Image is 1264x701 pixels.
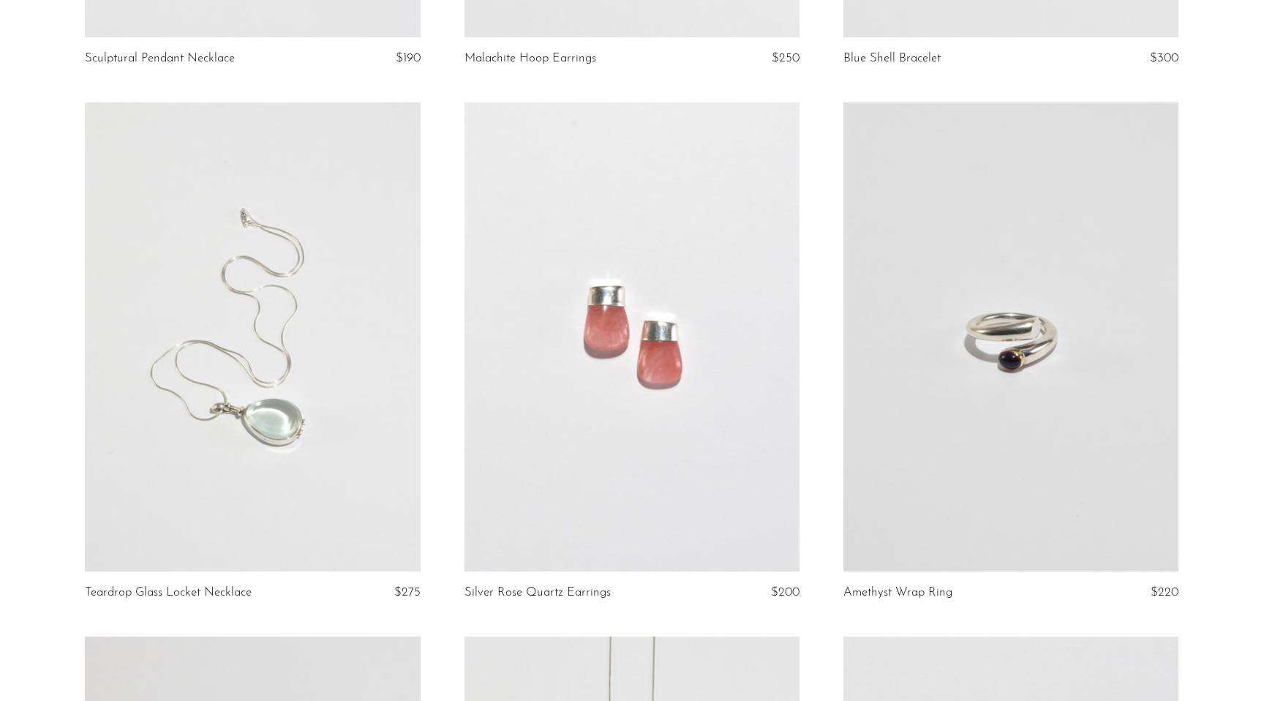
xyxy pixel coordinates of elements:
span: $220 [1151,586,1178,599]
span: $250 [772,52,800,64]
span: $275 [394,586,421,599]
a: Malachite Hoop Earrings [464,52,596,65]
a: Sculptural Pendant Necklace [85,52,235,65]
a: Teardrop Glass Locket Necklace [85,586,252,599]
span: $190 [396,52,421,64]
span: $200 [771,586,800,599]
a: Blue Shell Bracelet [843,52,941,65]
span: $300 [1150,52,1178,64]
a: Amethyst Wrap Ring [843,586,952,599]
a: Silver Rose Quartz Earrings [464,586,611,599]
